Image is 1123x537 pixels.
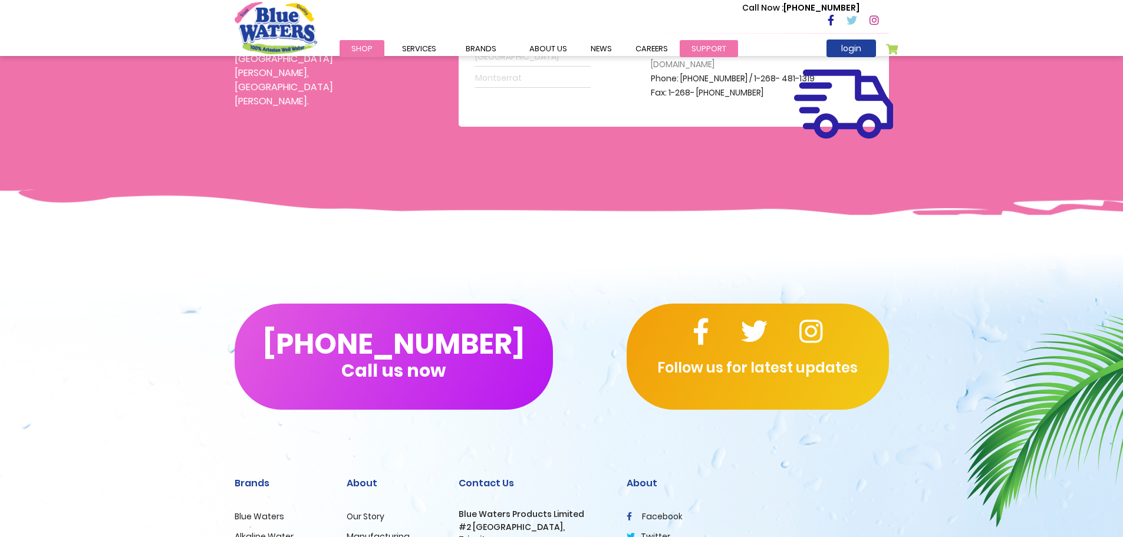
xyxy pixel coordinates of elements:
h3: #2 [GEOGRAPHIC_DATA], [459,522,609,532]
a: Blue Waters [235,510,284,522]
a: login [826,39,876,57]
p: Follow us for latest updates [627,357,889,378]
h3: Blue Waters Products Limited [459,509,609,519]
span: [EMAIL_ADDRESS][PERSON_NAME][DOMAIN_NAME] [651,44,780,70]
p: [PHONE_NUMBER] [742,2,859,14]
a: News [579,40,624,57]
span: Call us now [341,367,446,374]
h2: About [627,477,889,489]
h2: About [347,477,441,489]
a: careers [624,40,680,57]
button: [PHONE_NUMBER]Call us now [235,304,553,410]
span: Brands [466,43,496,54]
h2: Contact Us [459,477,609,489]
span: Services [402,43,436,54]
span: Shop [351,43,373,54]
span: Call Now : [742,2,783,14]
h2: Brands [235,477,329,489]
a: store logo [235,2,317,54]
a: Our Story [347,510,384,522]
a: Montserrat [475,69,591,88]
a: support [680,40,738,57]
a: about us [518,40,579,57]
a: facebook [627,510,683,522]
